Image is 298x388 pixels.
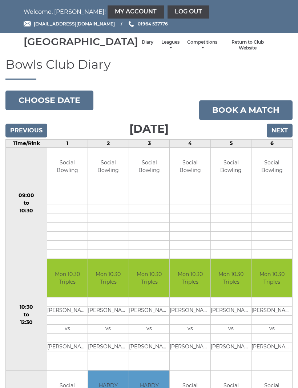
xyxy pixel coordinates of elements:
[170,259,210,297] td: Mon 10.30 Triples
[24,21,31,27] img: Email
[5,91,93,110] button: Choose date
[251,325,292,334] td: vs
[138,21,168,27] span: 01964 537776
[88,259,129,297] td: Mon 10.30 Triples
[5,58,293,80] h1: Bowls Club Diary
[251,259,292,297] td: Mon 10.30 Triples
[129,259,170,297] td: Mon 10.30 Triples
[108,5,164,19] a: My Account
[6,148,47,259] td: 09:00 to 10:30
[211,259,251,297] td: Mon 10.30 Triples
[6,140,47,148] td: Time/Rink
[267,124,293,137] input: Next
[129,21,134,27] img: Phone us
[142,39,153,45] a: Diary
[251,307,292,316] td: [PERSON_NAME]
[88,148,129,186] td: Social Bowling
[129,325,170,334] td: vs
[129,148,170,186] td: Social Bowling
[34,21,115,27] span: [EMAIL_ADDRESS][DOMAIN_NAME]
[88,325,129,334] td: vs
[161,39,180,51] a: Leagues
[211,343,251,352] td: [PERSON_NAME]
[187,39,217,51] a: Competitions
[199,100,293,120] a: Book a match
[170,307,210,316] td: [PERSON_NAME]
[6,259,47,371] td: 10:30 to 12:30
[5,124,47,137] input: Previous
[251,343,292,352] td: [PERSON_NAME]
[24,36,138,47] div: [GEOGRAPHIC_DATA]
[47,343,88,352] td: [PERSON_NAME]
[170,325,210,334] td: vs
[47,148,88,186] td: Social Bowling
[170,148,210,186] td: Social Bowling
[88,343,129,352] td: [PERSON_NAME] SNR
[251,148,292,186] td: Social Bowling
[225,39,271,51] a: Return to Club Website
[24,5,274,19] nav: Welcome, [PERSON_NAME]!
[170,140,211,148] td: 4
[47,140,88,148] td: 1
[47,325,88,334] td: vs
[88,140,129,148] td: 2
[47,259,88,297] td: Mon 10.30 Triples
[129,343,170,352] td: [PERSON_NAME]
[211,307,251,316] td: [PERSON_NAME]
[129,140,170,148] td: 3
[210,140,251,148] td: 5
[168,5,209,19] a: Log out
[129,307,170,316] td: [PERSON_NAME]
[47,307,88,316] td: [PERSON_NAME]
[211,148,251,186] td: Social Bowling
[251,140,293,148] td: 6
[170,343,210,352] td: [PERSON_NAME]
[88,307,129,316] td: [PERSON_NAME]
[128,20,168,27] a: Phone us 01964 537776
[211,325,251,334] td: vs
[24,20,115,27] a: Email [EMAIL_ADDRESS][DOMAIN_NAME]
